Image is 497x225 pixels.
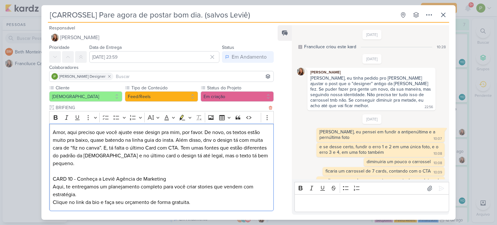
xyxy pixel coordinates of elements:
input: Texto sem título [54,104,267,111]
div: 22:56 [425,105,433,110]
label: Status [222,45,234,50]
button: Em criação [201,91,274,102]
img: Paloma Paixão Designer [51,73,58,80]
div: Colaboradores [49,64,274,71]
label: Tipo de Conteúdo [131,84,198,91]
div: Em Andamento [232,53,267,61]
div: Editor toolbar [294,182,449,195]
div: 10:07 [434,136,442,141]
label: Prioridade [49,45,70,50]
input: Kard Sem Título [48,9,396,21]
span: [PERSON_NAME] Designer [59,73,105,79]
div: [PERSON_NAME] [309,69,434,75]
div: Franciluce criou este kard [304,43,356,50]
input: Select a date [89,51,219,63]
div: 10:09 [434,170,442,175]
label: Data de Entrega [89,45,122,50]
div: ficaria um carrossel de 7 cards, contando com o CTA [326,168,431,174]
div: 10:28 [437,44,446,50]
div: Editor editing area: main [294,194,449,212]
div: Editor editing area: main [49,124,274,211]
div: me diz o que vc acha, ou se quiser sugerir algo ou deixar do jeito que está. vc que manda [319,178,443,189]
div: Editor toolbar [49,111,274,124]
button: [PERSON_NAME] [49,32,274,43]
p: Aqui, te entregamos um planejamento completo para você criar stories que vendem com estratégia. [53,183,270,198]
label: Cliente [55,84,122,91]
div: 10:08 [434,161,442,166]
div: e se desse certo, fundir o erro 1 e 2 em uma única foto, e o erro 3 e 4, em uma foto também [319,144,440,155]
button: Em Andamento [222,51,274,63]
button: [DEMOGRAPHIC_DATA] [49,91,122,102]
div: [PERSON_NAME], eu tinha pedido pro [PERSON_NAME] ajustar o post que o "designer" antigo da [PERSO... [310,75,432,108]
div: 10:08 [434,151,442,156]
label: Responsável [49,25,75,31]
div: diminuiria um pouco o carrossel [367,159,431,164]
span: [PERSON_NAME] [60,34,99,41]
p: Amor, aqui preciso que você ajuste esse design pra mim, por favor. De novo, os textos estão muito... [53,129,270,183]
button: Feed/Reels [125,91,198,102]
img: Franciluce Carvalho [297,68,305,75]
img: Franciluce Carvalho [51,34,59,41]
p: Clique no link da bio e faça seu orçamento de forma gratuita. [53,198,270,206]
input: Buscar [115,73,272,80]
div: [PERSON_NAME], eu pensei em fundir a antipenúltima e a pernúltima foto [319,129,436,140]
label: Status do Projeto [206,84,274,91]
